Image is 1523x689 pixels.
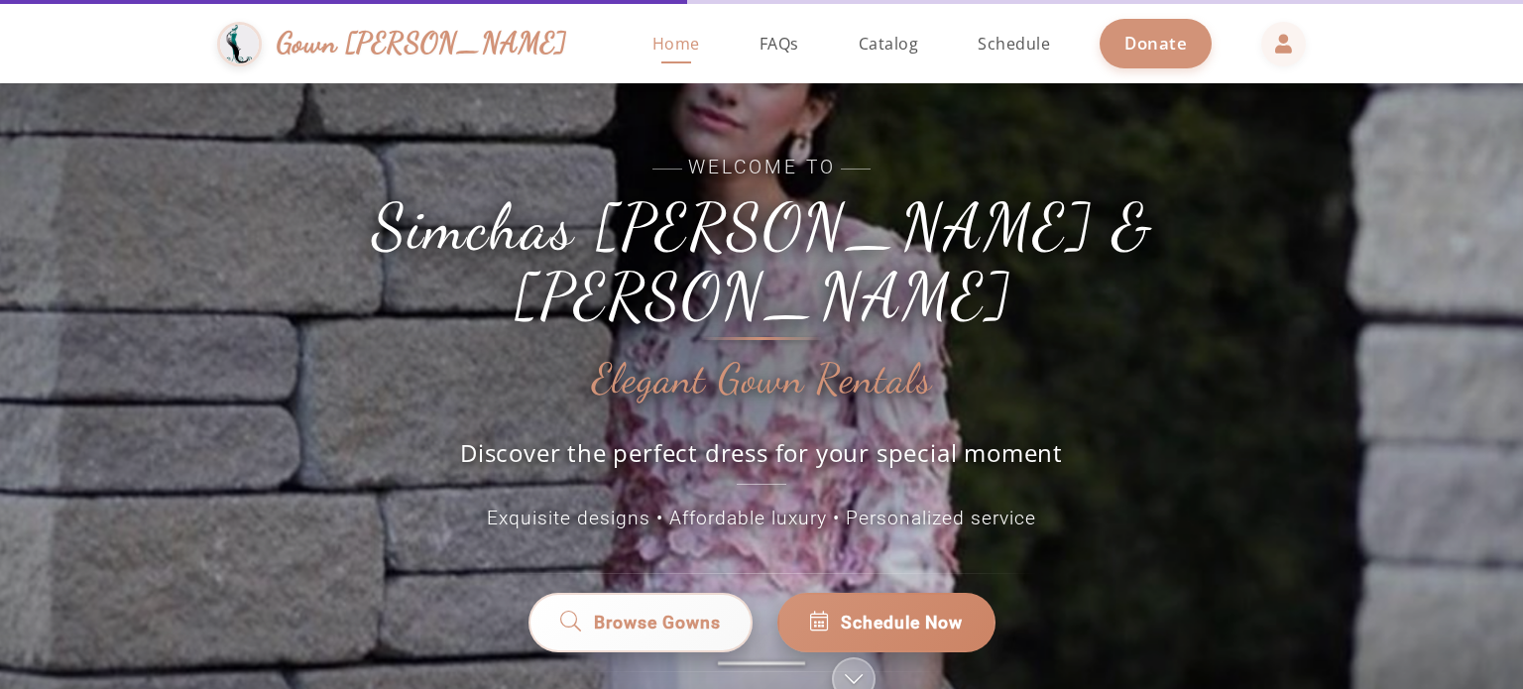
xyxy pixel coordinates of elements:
[841,610,963,635] span: Schedule Now
[740,4,819,83] a: FAQs
[760,33,799,55] span: FAQs
[839,4,939,83] a: Catalog
[315,505,1208,533] p: Exquisite designs • Affordable luxury • Personalized service
[978,33,1050,55] span: Schedule
[315,154,1208,182] span: Welcome to
[958,4,1070,83] a: Schedule
[315,192,1208,332] h1: Simchas [PERSON_NAME] & [PERSON_NAME]
[277,22,567,64] span: Gown [PERSON_NAME]
[1124,32,1187,55] span: Donate
[439,436,1084,485] p: Discover the perfect dress for your special moment
[652,33,700,55] span: Home
[859,33,919,55] span: Catalog
[217,17,587,71] a: Gown [PERSON_NAME]
[1100,19,1212,67] a: Donate
[217,22,262,66] img: Gown Gmach Logo
[633,4,720,83] a: Home
[593,610,720,635] span: Browse Gowns
[592,357,932,402] h2: Elegant Gown Rentals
